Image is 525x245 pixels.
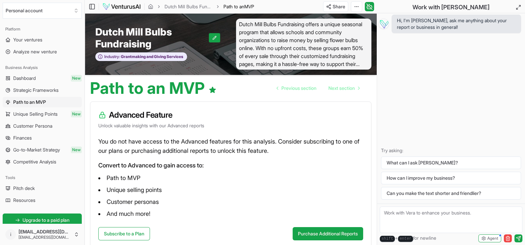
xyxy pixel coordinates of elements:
a: Dutch Mill Bulbs Fundraising [165,3,212,10]
span: Strategic Frameworks [13,87,59,93]
span: Next section [328,85,355,92]
a: Resources [3,195,82,206]
span: Resources [13,197,35,204]
button: Select an organization [3,3,82,19]
span: Analyze new venture [13,48,57,55]
a: Go to next page [323,82,365,95]
a: Upgrade to a paid plan [3,214,82,227]
span: Hi, I'm [PERSON_NAME], ask me anything about your report or business in general! [397,17,516,31]
nav: pagination [271,82,365,95]
span: Path to anMVP [223,3,254,10]
button: How can I improve my business? [381,172,521,184]
span: New [71,111,82,117]
a: Unique Selling PointsNew [3,109,82,119]
a: Competitive Analysis [3,156,82,167]
a: Subscribe to a Plan [98,227,150,240]
h3: Advanced Feature [98,110,363,120]
span: Finances [13,135,32,141]
h1: Path to an MVP [90,80,216,96]
span: [EMAIL_ADDRESS][DOMAIN_NAME] [19,229,71,235]
p: Convert to Advanced to gain access to: [98,161,363,170]
div: Business Analysis [3,62,82,73]
li: Unique selling points [98,185,363,195]
a: Analyze new venture [3,46,82,57]
div: Platform [3,24,82,34]
span: Your ventures [13,36,42,43]
span: Path to an MVP [13,99,46,105]
a: Your ventures [3,34,82,45]
span: Grantmaking and Giving Services [120,54,183,59]
li: Path to MVP [98,173,363,183]
a: Finances [3,133,82,143]
span: [EMAIL_ADDRESS][DOMAIN_NAME] [19,235,71,240]
span: Dutch Mill Bulbs Fundraising offers a unique seasonal program that allows schools and community o... [236,19,371,70]
span: Dutch Mill Bulbs Fundraising [95,26,209,50]
span: Customer Persona [13,123,52,129]
button: Industry:Grantmaking and Giving Services [95,52,187,61]
a: Go to previous page [271,82,322,95]
p: Try asking: [381,147,521,154]
a: Pitch deck [3,183,82,194]
h2: Work with [PERSON_NAME] [412,3,490,12]
a: Customer Persona [3,121,82,131]
button: What can I ask [PERSON_NAME]? [381,156,521,169]
span: Dashboard [13,75,36,82]
kbd: shift [380,236,395,242]
button: Agent [478,234,501,242]
span: New [71,147,82,153]
span: Upgrade to a paid plan [23,217,70,223]
a: Go-to-Market StrategyNew [3,145,82,155]
span: Previous section [281,85,316,92]
button: Share [323,1,348,12]
div: Tools [3,172,82,183]
nav: breadcrumb [148,3,254,10]
span: Go-to-Market Strategy [13,147,60,153]
p: You do not have access to the Advanced features for this analysis. Consider subscribing to one of... [98,137,363,155]
kbd: enter [398,236,413,242]
span: + for newline [380,235,436,242]
img: Vera [378,19,389,29]
li: Customer personas [98,197,363,207]
li: And much more! [98,209,363,219]
a: Strategic Frameworks [3,85,82,95]
span: Competitive Analysis [13,158,56,165]
a: Path to an MVP [3,97,82,107]
img: logo [102,3,141,11]
button: Purchase Additional Reports [293,227,363,240]
button: Can you make the text shorter and friendlier? [381,187,521,200]
span: Path to an [223,4,244,9]
p: Unlock valuable insights with our Advanced reports [98,122,363,129]
span: Share [333,3,345,10]
span: New [71,75,82,82]
span: Industry: [104,54,120,59]
span: Agent [487,236,498,241]
span: Unique Selling Points [13,111,58,117]
a: DashboardNew [3,73,82,84]
button: i[EMAIL_ADDRESS][DOMAIN_NAME][EMAIL_ADDRESS][DOMAIN_NAME] [3,226,82,242]
span: i [5,229,16,240]
span: Pitch deck [13,185,35,192]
